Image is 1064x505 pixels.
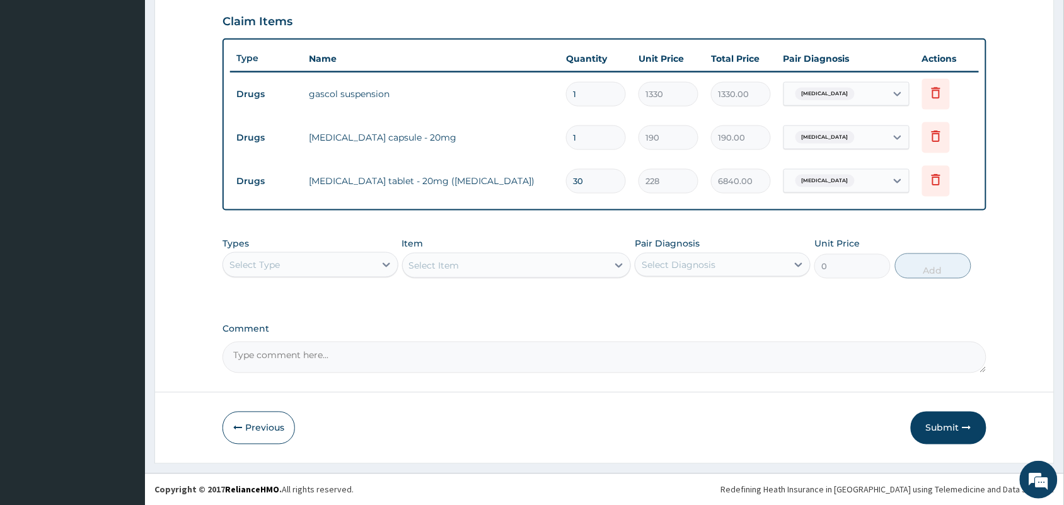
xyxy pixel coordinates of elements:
a: RelianceHMO [225,484,279,496]
label: Types [223,238,249,249]
button: Submit [911,412,986,444]
td: [MEDICAL_DATA] capsule - 20mg [303,125,560,150]
td: Drugs [230,126,303,149]
th: Total Price [705,46,777,71]
label: Comment [223,324,986,335]
strong: Copyright © 2017 . [154,484,282,496]
button: Add [895,253,971,279]
td: [MEDICAL_DATA] tablet - 20mg ([MEDICAL_DATA]) [303,168,560,194]
th: Quantity [560,46,632,71]
th: Type [230,47,303,70]
th: Pair Diagnosis [777,46,916,71]
td: Drugs [230,170,303,193]
th: Actions [916,46,979,71]
label: Item [402,237,424,250]
div: Chat with us now [66,71,212,87]
div: Minimize live chat window [207,6,237,37]
th: Unit Price [632,46,705,71]
span: [MEDICAL_DATA] [795,131,855,144]
button: Previous [223,412,295,444]
span: [MEDICAL_DATA] [795,88,855,100]
label: Unit Price [814,237,860,250]
div: Select Diagnosis [642,258,715,271]
div: Redefining Heath Insurance in [GEOGRAPHIC_DATA] using Telemedicine and Data Science! [721,484,1055,496]
label: Pair Diagnosis [635,237,700,250]
th: Name [303,46,560,71]
td: gascol suspension [303,81,560,107]
h3: Claim Items [223,15,292,29]
span: We're online! [73,159,174,286]
span: [MEDICAL_DATA] [795,175,855,187]
textarea: Type your message and hit 'Enter' [6,344,240,388]
img: d_794563401_company_1708531726252_794563401 [23,63,51,95]
div: Select Type [229,258,280,271]
td: Drugs [230,83,303,106]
